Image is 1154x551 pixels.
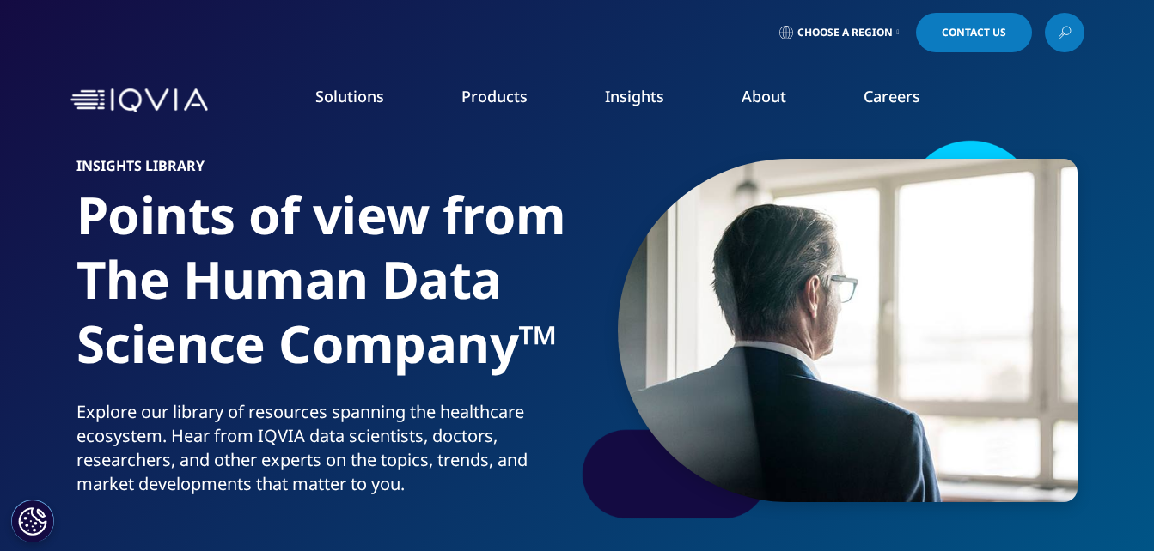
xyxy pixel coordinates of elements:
a: Solutions [315,86,384,106]
span: Contact Us [942,27,1006,38]
nav: Primary [215,60,1084,141]
a: Insights [605,86,664,106]
button: Cookies Settings [11,500,54,542]
a: Contact Us [916,13,1032,52]
span: Choose a Region [797,26,893,39]
h1: Points of view from The Human Data Science Company™ [76,183,571,400]
a: About [742,86,786,106]
h6: Insights Library [76,159,571,183]
a: Products [461,86,528,106]
a: Careers [864,86,920,106]
img: gettyimages-994519422-900px.jpg [618,159,1078,502]
p: Explore our library of resources spanning the healthcare ecosystem. Hear from IQVIA data scientis... [76,400,571,506]
img: IQVIA Healthcare Information Technology and Pharma Clinical Research Company [70,88,208,113]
